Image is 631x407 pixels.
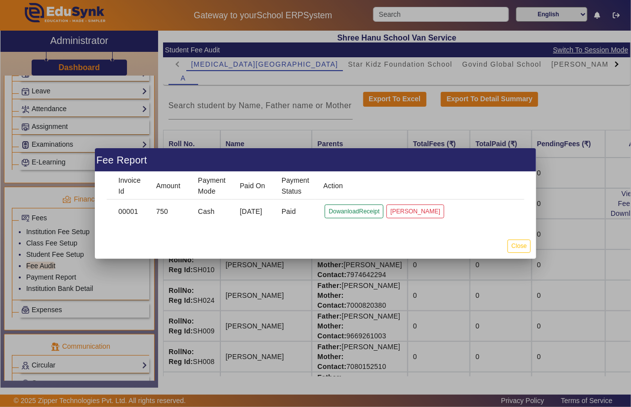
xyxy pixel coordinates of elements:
button: Close [507,240,531,253]
mat-header-cell: Payment Status [274,172,316,200]
mat-cell: 750 [148,200,190,223]
button: [PERSON_NAME] [386,204,444,218]
mat-header-cell: Payment Mode [190,172,232,200]
mat-header-cell: Invoice Id [107,172,149,200]
button: DowanloadReceipt [325,204,383,218]
mat-cell: Paid [274,200,316,223]
mat-cell: Cash [190,200,232,223]
mat-cell: 00001 [107,200,149,223]
mat-header-cell: Action [315,172,524,200]
mat-header-cell: Amount [148,172,190,200]
div: Fee Report [95,148,537,171]
mat-cell: [DATE] [232,200,274,223]
mat-header-cell: Paid On [232,172,274,200]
